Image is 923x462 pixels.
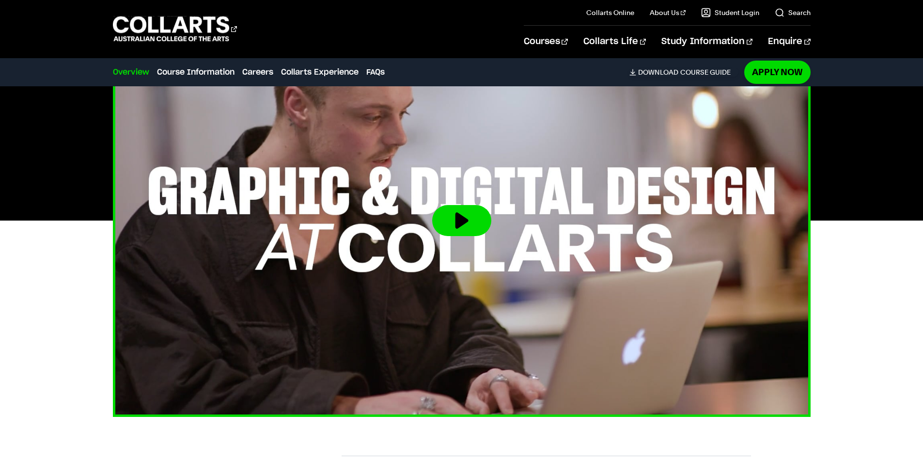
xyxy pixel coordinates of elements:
[366,66,385,78] a: FAQs
[583,26,646,58] a: Collarts Life
[701,8,759,17] a: Student Login
[586,8,634,17] a: Collarts Online
[629,68,738,77] a: DownloadCourse Guide
[113,15,237,43] div: Go to homepage
[661,26,752,58] a: Study Information
[281,66,359,78] a: Collarts Experience
[242,66,273,78] a: Careers
[113,66,149,78] a: Overview
[650,8,686,17] a: About Us
[775,8,811,17] a: Search
[157,66,235,78] a: Course Information
[768,26,810,58] a: Enquire
[524,26,568,58] a: Courses
[744,61,811,83] a: Apply Now
[638,68,678,77] span: Download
